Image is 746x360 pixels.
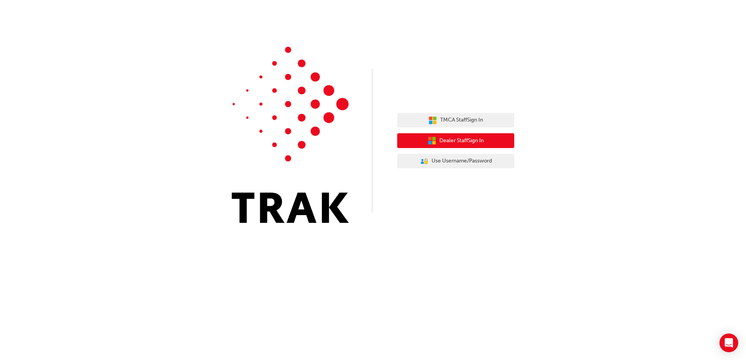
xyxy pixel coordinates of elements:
span: Dealer Staff Sign In [439,136,484,145]
span: Use Username/Password [432,157,492,166]
img: Trak [232,47,349,223]
button: Dealer StaffSign In [397,133,514,148]
span: TMCA Staff Sign In [440,116,483,125]
button: TMCA StaffSign In [397,113,514,128]
div: Open Intercom Messenger [719,334,738,352]
button: Use Username/Password [397,154,514,169]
